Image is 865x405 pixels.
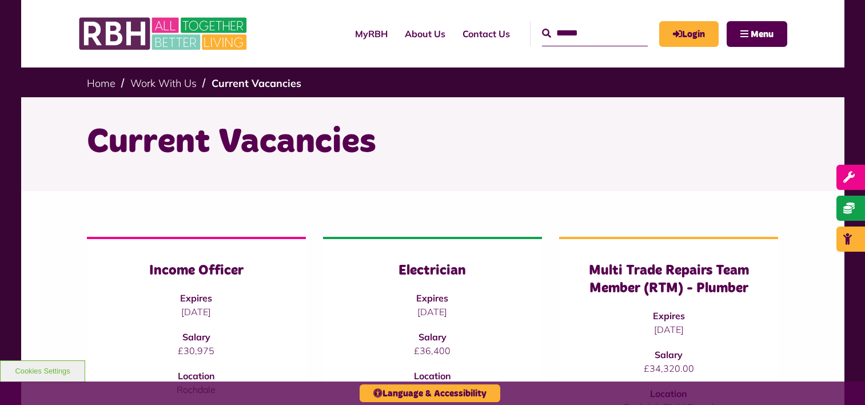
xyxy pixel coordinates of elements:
[360,384,500,402] button: Language & Accessibility
[655,349,683,360] strong: Salary
[87,77,115,90] a: Home
[110,305,283,319] p: [DATE]
[751,30,774,39] span: Menu
[110,262,283,280] h3: Income Officer
[414,370,451,382] strong: Location
[454,18,519,49] a: Contact Us
[87,120,779,165] h1: Current Vacancies
[396,18,454,49] a: About Us
[130,77,197,90] a: Work With Us
[814,354,865,405] iframe: Netcall Web Assistant for live chat
[78,11,250,56] img: RBH
[653,310,685,321] strong: Expires
[346,18,396,49] a: MyRBH
[418,331,447,343] strong: Salary
[582,262,755,297] h3: Multi Trade Repairs Team Member (RTM) - Plumber
[346,344,519,358] p: £36,400
[346,262,519,280] h3: Electrician
[182,331,210,343] strong: Salary
[178,370,215,382] strong: Location
[582,323,755,336] p: [DATE]
[346,305,519,319] p: [DATE]
[180,292,212,304] strong: Expires
[416,292,448,304] strong: Expires
[212,77,301,90] a: Current Vacancies
[582,362,755,375] p: £34,320.00
[110,344,283,358] p: £30,975
[727,21,787,47] button: Navigation
[659,21,719,47] a: MyRBH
